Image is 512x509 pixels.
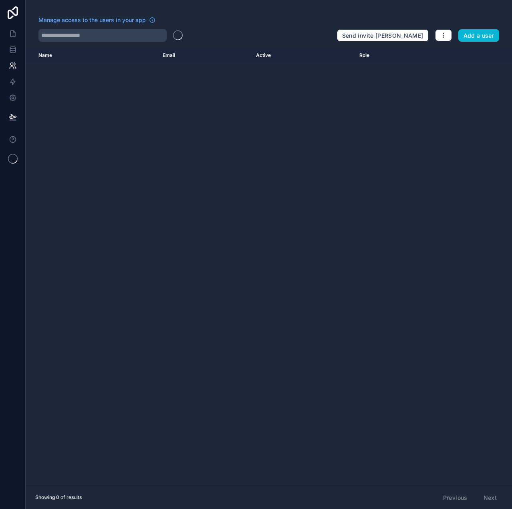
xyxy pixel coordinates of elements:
[251,48,355,63] th: Active
[35,494,82,501] span: Showing 0 of results
[26,48,158,63] th: Name
[355,48,437,63] th: Role
[158,48,251,63] th: Email
[26,48,512,486] div: scrollable content
[38,16,155,24] a: Manage access to the users in your app
[38,16,146,24] span: Manage access to the users in your app
[458,29,500,42] button: Add a user
[337,29,429,42] button: Send invite [PERSON_NAME]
